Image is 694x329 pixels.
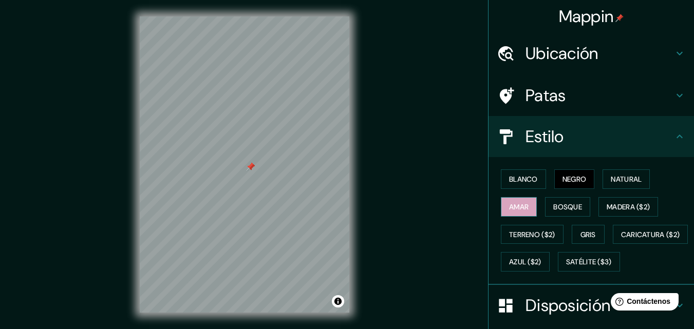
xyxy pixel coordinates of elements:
[613,225,688,244] button: Caricatura ($2)
[526,126,564,147] font: Estilo
[603,289,683,318] iframe: Lanzador de widgets de ayuda
[489,285,694,326] div: Disposición
[526,295,610,316] font: Disposición
[509,175,538,184] font: Blanco
[607,202,650,211] font: Madera ($2)
[501,225,564,244] button: Terreno ($2)
[566,258,612,267] font: Satélite ($3)
[526,85,566,106] font: Patas
[621,230,680,239] font: Caricatura ($2)
[598,197,658,217] button: Madera ($2)
[509,202,529,211] font: Amar
[501,197,537,217] button: Amar
[545,197,590,217] button: Bosque
[553,202,582,211] font: Bosque
[572,225,605,244] button: Gris
[603,169,650,189] button: Natural
[489,75,694,116] div: Patas
[332,295,344,307] button: Activar o desactivar atribución
[509,230,555,239] font: Terreno ($2)
[489,116,694,157] div: Estilo
[526,43,598,64] font: Ubicación
[501,169,546,189] button: Blanco
[501,252,550,272] button: Azul ($2)
[611,175,642,184] font: Natural
[615,14,624,22] img: pin-icon.png
[580,230,596,239] font: Gris
[140,16,349,313] canvas: Mapa
[562,175,587,184] font: Negro
[489,33,694,74] div: Ubicación
[559,6,614,27] font: Mappin
[509,258,541,267] font: Azul ($2)
[558,252,620,272] button: Satélite ($3)
[554,169,595,189] button: Negro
